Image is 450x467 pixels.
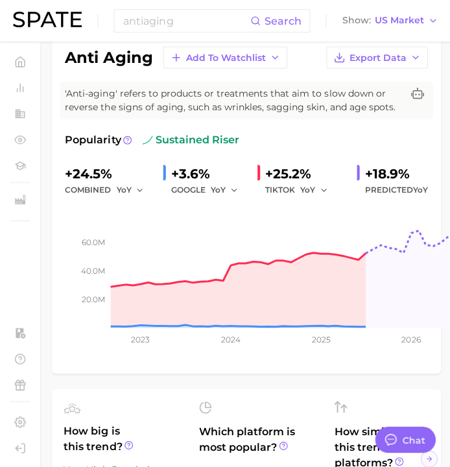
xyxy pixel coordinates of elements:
tspan: 2026 [401,333,420,343]
input: null [122,10,250,32]
div: combined [65,182,152,197]
button: YoY [116,182,144,197]
div: +3.6% [171,163,246,184]
img: SPATE [13,12,82,27]
span: YoY [210,184,225,195]
button: Scroll Right [420,449,436,466]
span: Search [264,15,301,27]
button: Export Data [326,46,427,68]
h1: anti aging [65,49,152,65]
span: sustained riser [142,132,239,147]
span: YoY [300,184,314,195]
span: YoY [412,184,427,194]
button: YoY [300,182,327,197]
span: Export Data [348,52,405,63]
span: Show [341,17,370,24]
tspan: 2025 [311,333,329,343]
span: How big is this trend? [64,422,183,453]
div: +24.5% [65,163,152,184]
span: 'Anti-aging' refers to products or treatments that aim to slow down or reverse the signs of aging... [65,86,401,114]
span: YoY [116,184,131,195]
button: Add to Watchlist [163,46,287,68]
div: TIKTOK [265,182,336,197]
div: +18.9% [364,163,427,184]
tspan: 2024 [220,333,240,343]
img: sustained riser [142,134,152,145]
tspan: 2023 [131,333,150,343]
button: ShowUS Market [338,12,440,29]
span: Predicted [364,182,427,197]
span: US Market [373,17,423,24]
span: Popularity [65,132,121,147]
span: Add to Watchlist [185,52,265,63]
button: YoY [210,182,238,197]
a: Log out. Currently logged in with e-mail jkno@cosmax.com. [10,437,30,457]
div: GOOGLE [171,182,246,197]
div: +25.2% [265,163,336,184]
